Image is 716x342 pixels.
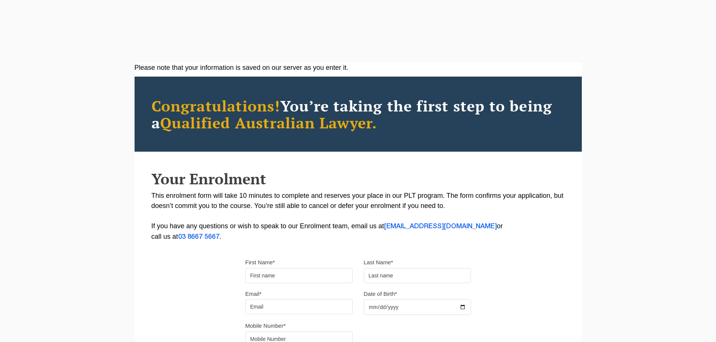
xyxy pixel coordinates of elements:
input: First name [245,268,353,283]
span: Congratulations! [151,96,280,116]
span: Qualified Australian Lawyer. [160,113,377,133]
label: Last Name* [364,259,393,266]
label: Mobile Number* [245,322,286,330]
h2: Your Enrolment [151,170,565,187]
input: Email [245,299,353,314]
a: 03 8667 5667 [178,234,219,240]
label: Email* [245,290,262,298]
h2: You’re taking the first step to being a [151,97,565,131]
label: Date of Birth* [364,290,397,298]
p: This enrolment form will take 10 minutes to complete and reserves your place in our PLT program. ... [151,191,565,242]
div: Please note that your information is saved on our server as you enter it. [135,63,582,73]
input: Last name [364,268,471,283]
a: [EMAIL_ADDRESS][DOMAIN_NAME] [384,223,497,229]
label: First Name* [245,259,275,266]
